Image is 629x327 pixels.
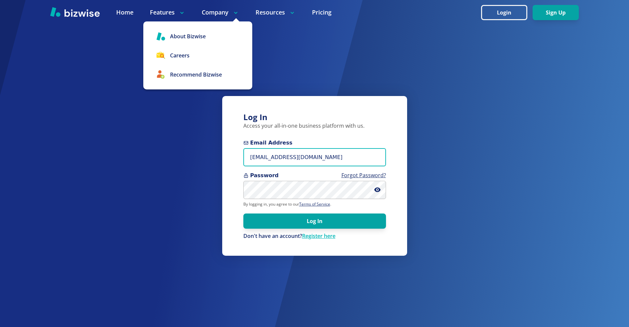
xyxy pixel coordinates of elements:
p: Resources [256,8,296,16]
input: you@example.com [243,148,386,166]
a: Home [116,8,133,16]
a: Recommend Bizwise [143,65,252,84]
a: Sign Up [533,10,579,16]
a: About Bizwise [143,27,252,46]
button: Log In [243,213,386,229]
a: Login [481,10,533,16]
span: Email Address [243,139,386,147]
p: Access your all-in-one business platform with us. [243,122,386,130]
p: By logging in, you agree to our . [243,202,386,207]
p: Don't have an account? [243,233,386,240]
div: Don't have an account?Register here [243,233,386,240]
button: Login [481,5,527,20]
p: Company [202,8,239,16]
img: Bizwise Logo [50,7,100,17]
span: Password [243,172,386,180]
h3: Log In [243,112,386,123]
p: Features [150,8,185,16]
a: Terms of Service [299,201,330,207]
a: Pricing [312,8,332,16]
a: Careers [143,46,252,65]
button: Sign Up [533,5,579,20]
a: Forgot Password? [341,172,386,179]
a: Register here [302,232,335,240]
